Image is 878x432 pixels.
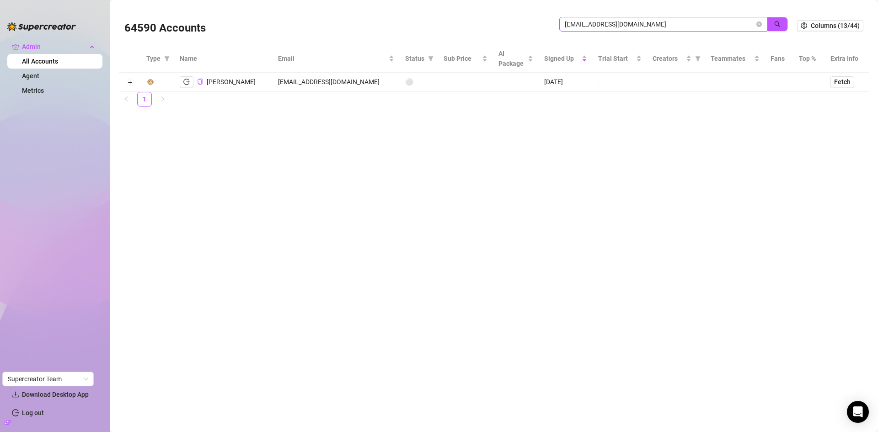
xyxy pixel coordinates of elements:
[405,53,424,64] span: Status
[8,372,88,386] span: Supercreator Team
[847,401,869,423] div: Open Intercom Messenger
[183,79,190,85] span: logout
[180,76,193,87] button: logout
[834,78,851,85] span: Fetch
[146,53,161,64] span: Type
[197,79,203,85] span: copy
[164,56,170,61] span: filter
[405,78,413,85] span: ⚪
[123,96,129,101] span: left
[539,45,593,73] th: Signed Up
[22,72,39,80] a: Agent
[693,52,702,65] span: filter
[444,53,480,64] span: Sub Price
[124,21,206,36] h3: 64590 Accounts
[793,73,825,92] td: -
[711,53,752,64] span: Teammates
[438,45,493,73] th: Sub Price
[138,92,151,106] a: 1
[22,58,58,65] a: All Accounts
[22,39,87,54] span: Admin
[544,53,580,64] span: Signed Up
[647,45,706,73] th: Creators
[565,19,755,29] input: Search by UID / Name / Email / Creator Username
[493,73,539,92] td: -
[438,73,493,92] td: -
[653,53,685,64] span: Creators
[137,92,152,107] li: 1
[273,45,400,73] th: Email
[756,21,762,27] button: close-circle
[765,45,793,73] th: Fans
[711,78,712,85] span: -
[765,73,793,92] td: -
[428,56,434,61] span: filter
[22,409,44,416] a: Log out
[273,73,400,92] td: [EMAIL_ADDRESS][DOMAIN_NAME]
[811,22,860,29] span: Columns (13/44)
[174,45,273,73] th: Name
[22,87,44,94] a: Metrics
[825,45,869,73] th: Extra Info
[705,45,765,73] th: Teammates
[539,73,593,92] td: [DATE]
[278,53,387,64] span: Email
[155,92,170,107] li: Next Page
[146,77,154,87] div: 🐵
[598,53,634,64] span: Trial Start
[695,56,701,61] span: filter
[774,21,781,27] span: search
[797,20,863,31] button: Columns (13/44)
[7,22,76,31] img: logo-BBDzfeDw.svg
[12,43,19,50] span: crown
[119,92,134,107] li: Previous Page
[593,73,647,92] td: -
[22,391,89,398] span: Download Desktop App
[197,79,203,85] button: Copy Account UID
[493,45,539,73] th: AI Package
[801,22,807,29] span: setting
[119,92,134,107] button: left
[155,92,170,107] button: right
[593,45,647,73] th: Trial Start
[12,391,19,398] span: download
[160,96,166,101] span: right
[498,48,526,69] span: AI Package
[647,73,706,92] td: -
[793,45,825,73] th: Top %
[426,52,435,65] span: filter
[162,52,171,65] span: filter
[830,76,854,87] button: Fetch
[5,419,11,426] span: build
[207,78,256,85] span: [PERSON_NAME]
[126,79,134,86] button: Expand row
